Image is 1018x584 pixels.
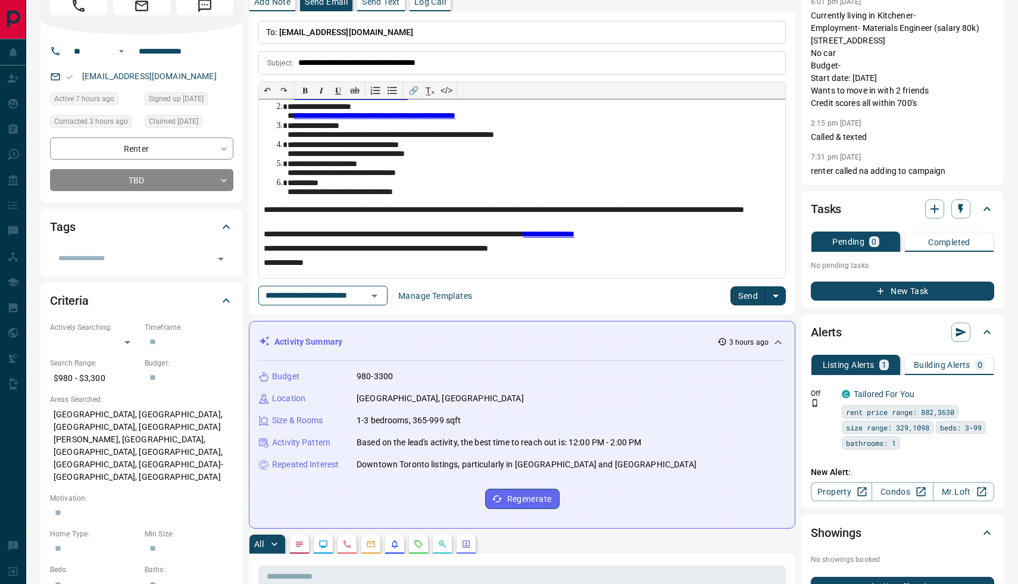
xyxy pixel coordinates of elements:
s: ab [350,86,360,95]
span: bathrooms: 1 [846,437,896,449]
svg: Notes [295,539,304,549]
p: Budget: [145,358,233,368]
p: 0 [872,238,876,246]
svg: Emails [366,539,376,549]
button: Send [730,286,766,305]
span: size range: 329,1098 [846,421,929,433]
div: split button [730,286,786,305]
a: Condos [872,482,933,501]
p: 7:31 pm [DATE] [811,153,861,161]
div: Mon Aug 04 2025 [145,92,233,109]
span: beds: 3-99 [940,421,982,433]
p: Motivation: [50,493,233,504]
svg: Calls [342,539,352,549]
p: Min Size: [145,529,233,539]
p: Search Range: [50,358,139,368]
div: Showings [811,519,994,547]
p: Budget [272,370,299,383]
p: renter called na adding to campaign [811,165,994,177]
button: T̲ₓ [421,82,438,99]
p: Actively Searching: [50,322,139,333]
button: ab [346,82,363,99]
p: Listing Alerts [823,361,875,369]
button: Open [366,288,383,304]
span: Signed up [DATE] [149,93,204,105]
button: Open [114,44,129,58]
button: 𝑰 [313,82,330,99]
p: Baths: [145,564,233,575]
button: ↶ [259,82,276,99]
div: Tue Aug 12 2025 [50,115,139,132]
h2: Criteria [50,291,89,310]
p: Beds: [50,564,139,575]
p: No showings booked [811,554,994,565]
span: 𝐔 [335,86,341,95]
a: Tailored For You [854,389,914,399]
button: ↷ [276,82,292,99]
p: 1 [882,361,886,369]
button: Manage Templates [391,286,479,305]
p: Called & texted [811,131,994,143]
p: Repeated Interest [272,458,339,471]
div: Renter [50,138,233,160]
span: Contacted 3 hours ago [54,115,128,127]
button: Bullet list [384,82,401,99]
p: Building Alerts [914,361,970,369]
p: Location [272,392,305,405]
h2: Tasks [811,199,841,218]
p: 2:15 pm [DATE] [811,119,861,127]
button: Regenerate [485,489,560,509]
svg: Push Notification Only [811,399,819,407]
a: Mr.Loft [933,482,994,501]
p: 3 hours ago [729,337,769,348]
div: TBD [50,169,233,191]
svg: Agent Actions [461,539,471,549]
p: Timeframe: [145,322,233,333]
svg: Opportunities [438,539,447,549]
p: Downtown Toronto listings, particularly in [GEOGRAPHIC_DATA] and [GEOGRAPHIC_DATA] [357,458,697,471]
div: condos.ca [842,390,850,398]
span: Claimed [DATE] [149,115,198,127]
div: Activity Summary3 hours ago [259,331,785,353]
button: 🔗 [405,82,421,99]
h2: Alerts [811,323,842,342]
svg: Requests [414,539,423,549]
p: 1-3 bedrooms, 365-999 sqft [357,414,461,427]
a: [EMAIL_ADDRESS][DOMAIN_NAME] [82,71,217,81]
p: 980-3300 [357,370,393,383]
span: rent price range: 882,3630 [846,406,954,418]
p: All [254,540,264,548]
a: Property [811,482,872,501]
svg: Email Valid [65,73,74,81]
span: [EMAIL_ADDRESS][DOMAIN_NAME] [279,27,414,37]
button: Open [213,251,229,267]
p: Size & Rooms [272,414,323,427]
p: To: [258,21,786,44]
span: Active 7 hours ago [54,93,114,105]
h2: Showings [811,523,861,542]
button: 𝐁 [296,82,313,99]
div: Tasks [811,195,994,223]
svg: Listing Alerts [390,539,399,549]
p: Based on the lead's activity, the best time to reach out is: 12:00 PM - 2:00 PM [357,436,641,449]
div: Tue Aug 12 2025 [50,92,139,109]
p: Pending [832,238,864,246]
div: Mon Aug 11 2025 [145,115,233,132]
svg: Lead Browsing Activity [318,539,328,549]
h2: Tags [50,217,75,236]
p: [GEOGRAPHIC_DATA], [GEOGRAPHIC_DATA], [GEOGRAPHIC_DATA], [GEOGRAPHIC_DATA][PERSON_NAME], [GEOGRAP... [50,405,233,487]
button: Numbered list [367,82,384,99]
p: $980 - $3,300 [50,368,139,388]
p: No pending tasks [811,257,994,274]
p: Off [811,388,835,399]
p: [GEOGRAPHIC_DATA], [GEOGRAPHIC_DATA] [357,392,524,405]
p: Currently living in Kitchener- Employment- Materials Engineer (salary 80k) [STREET_ADDRESS] No ca... [811,10,994,110]
div: Criteria [50,286,233,315]
p: 0 [978,361,982,369]
button: New Task [811,282,994,301]
p: Activity Pattern [272,436,330,449]
div: Alerts [811,318,994,346]
p: Home Type: [50,529,139,539]
button: 𝐔 [330,82,346,99]
p: Activity Summary [274,336,342,348]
